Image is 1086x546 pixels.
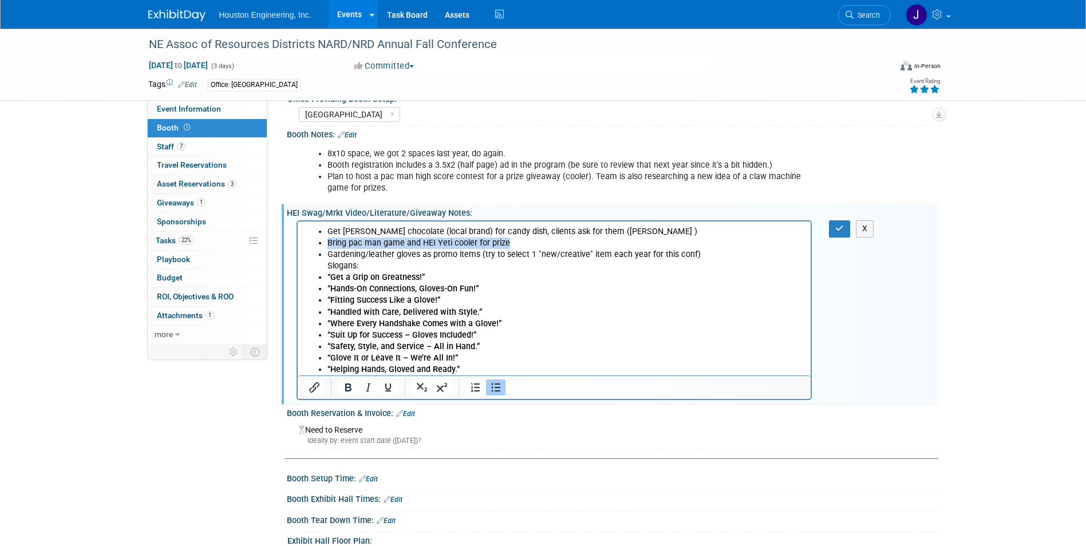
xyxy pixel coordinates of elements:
[338,131,357,139] a: Edit
[157,160,227,169] span: Travel Reservations
[148,251,267,269] a: Playbook
[298,221,811,375] iframe: Rich Text Area
[210,62,234,70] span: (3 days)
[157,217,206,226] span: Sponsorships
[823,60,941,77] div: Event Format
[466,379,485,395] button: Numbered list
[358,379,378,395] button: Italic
[305,379,324,395] button: Insert/edit link
[157,292,234,301] span: ROI, Objectives & ROO
[432,379,452,395] button: Superscript
[854,11,880,19] span: Search
[224,345,244,359] td: Personalize Event Tab Strip
[359,475,378,483] a: Edit
[157,273,183,282] span: Budget
[157,104,221,113] span: Event Information
[157,179,236,188] span: Asset Reservations
[157,311,214,320] span: Attachments
[179,236,194,244] span: 22%
[148,100,267,118] a: Event Information
[378,379,398,395] button: Underline
[219,10,311,19] span: Houston Engineering, Inc.
[181,123,192,132] span: Booth not reserved yet
[207,79,301,91] div: Office: [GEOGRAPHIC_DATA]
[299,436,930,446] div: Ideally by: event start date ([DATE])?
[327,171,805,194] li: Plan to host a pac man high score contest for a prize giveaway (cooler). Team is also researching...
[384,496,402,504] a: Edit
[856,220,874,237] button: X
[287,204,938,219] div: HEI Swag/Mrkt Video/Literature/Giveaway Notes:
[243,345,267,359] td: Toggle Event Tabs
[197,198,206,207] span: 1
[906,4,927,26] img: Jessica Lambrecht
[178,81,197,89] a: Edit
[157,142,185,151] span: Staff
[287,405,938,420] div: Booth Reservation & Invoice:
[901,61,912,70] img: Format-Inperson.png
[914,62,941,70] div: In-Person
[148,10,206,21] img: ExhibitDay
[148,232,267,250] a: Tasks22%
[157,255,190,264] span: Playbook
[173,61,184,70] span: to
[148,288,267,306] a: ROI, Objectives & ROO
[838,5,891,25] a: Search
[327,160,805,171] li: Booth registration includes a 3.5x2 (half page) ad in the program (be sure to review that next ye...
[228,180,236,188] span: 3
[295,421,930,446] div: Need to Reserve
[148,307,267,325] a: Attachments1
[157,123,192,132] span: Booth
[145,34,874,55] div: NE Assoc of Resources Districts NARD/NRD Annual Fall Conference
[148,213,267,231] a: Sponsorships
[338,379,358,395] button: Bold
[909,78,940,84] div: Event Rating
[148,175,267,193] a: Asset Reservations3
[177,142,185,151] span: 7
[287,470,938,485] div: Booth Setup Time:
[287,512,938,527] div: Booth Tear Down Time:
[287,126,938,141] div: Booth Notes:
[148,156,267,175] a: Travel Reservations
[396,410,415,418] a: Edit
[206,311,214,319] span: 1
[148,60,208,70] span: [DATE] [DATE]
[157,198,206,207] span: Giveaways
[155,330,173,339] span: more
[350,60,418,72] button: Committed
[377,517,396,525] a: Edit
[148,269,267,287] a: Budget
[148,138,267,156] a: Staff7
[327,148,805,160] li: 8x10 space, we got 2 spaces last year, do again.
[412,379,432,395] button: Subscript
[148,326,267,344] a: more
[148,78,197,92] td: Tags
[148,194,267,212] a: Giveaways1
[287,490,938,505] div: Booth Exhibit Hall Times:
[148,119,267,137] a: Booth
[486,379,506,395] button: Bullet list
[156,236,194,245] span: Tasks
